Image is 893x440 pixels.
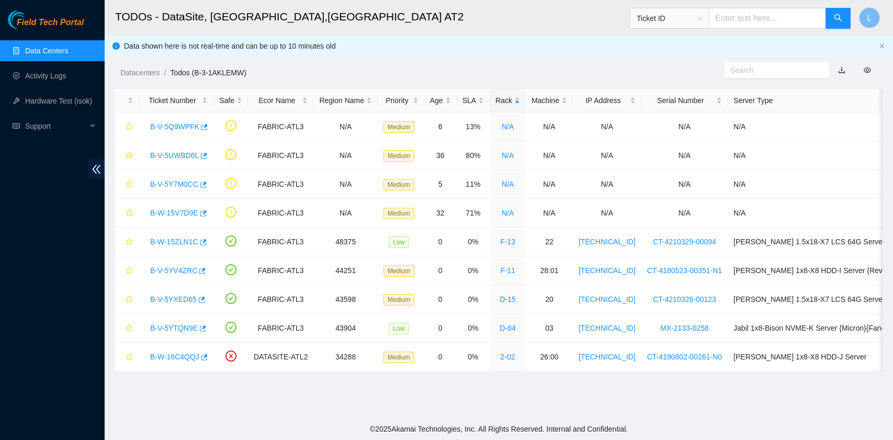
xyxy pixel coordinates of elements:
[313,343,378,371] td: 34288
[121,291,133,308] button: star
[383,294,414,306] span: Medium
[457,314,490,343] td: 0%
[389,236,409,248] span: Low
[501,353,515,361] a: 2-02
[653,295,716,303] a: CT-4210326-00123
[383,265,414,277] span: Medium
[526,314,573,343] td: 03
[730,64,815,76] input: Search
[502,151,514,160] a: N/A
[424,170,457,199] td: 5
[424,285,457,314] td: 0
[121,205,133,221] button: star
[150,295,197,303] a: B-V-5YXED65
[502,209,514,217] a: N/A
[8,10,53,29] img: Akamai Technologies
[25,47,68,55] a: Data Centers
[383,352,414,363] span: Medium
[225,235,236,246] span: check-circle
[579,266,636,275] a: [TECHNICAL_ID]
[573,170,641,199] td: N/A
[500,238,515,246] a: F-13
[126,296,133,304] span: star
[225,207,236,218] span: exclamation-circle
[88,160,105,179] span: double-left
[150,122,199,131] a: B-V-5Q9WPFK
[500,266,515,275] a: F-11
[526,256,573,285] td: 28:01
[126,152,133,160] span: star
[457,228,490,256] td: 0%
[150,180,198,188] a: B-V-5Y7M0CC
[879,43,885,50] button: close
[225,322,236,333] span: check-circle
[248,141,313,170] td: FABRIC-ATL3
[457,112,490,141] td: 13%
[579,238,636,246] a: [TECHNICAL_ID]
[660,324,709,332] a: MX-2133-0258
[248,170,313,199] td: FABRIC-ATL3
[424,256,457,285] td: 0
[25,116,87,137] span: Support
[526,112,573,141] td: N/A
[838,66,845,74] a: download
[637,10,703,26] span: Ticket ID
[150,266,197,275] a: B-V-5YV4ZRC
[313,314,378,343] td: 43904
[502,122,514,131] a: N/A
[150,151,199,160] a: B-V-5UWBD6L
[248,228,313,256] td: FABRIC-ATL3
[126,123,133,131] span: star
[383,150,414,162] span: Medium
[573,112,641,141] td: N/A
[225,120,236,131] span: exclamation-circle
[526,170,573,199] td: N/A
[641,141,728,170] td: N/A
[150,238,198,246] a: B-W-15ZLN1C
[864,66,871,74] span: eye
[105,418,893,440] footer: © 2025 Akamai Technologies, Inc. All Rights Reserved. Internal and Confidential.
[859,7,880,28] button: L
[313,112,378,141] td: N/A
[126,353,133,362] span: star
[383,179,414,190] span: Medium
[121,233,133,250] button: star
[826,8,851,29] button: search
[830,62,853,78] button: download
[500,324,515,332] a: D-04
[126,324,133,333] span: star
[248,199,313,228] td: FABRIC-ATL3
[120,69,160,77] a: Datacenters
[121,320,133,336] button: star
[641,112,728,141] td: N/A
[424,141,457,170] td: 36
[424,343,457,371] td: 0
[424,112,457,141] td: 6
[579,324,636,332] a: [TECHNICAL_ID]
[225,264,236,275] span: check-circle
[225,351,236,362] span: close-circle
[313,256,378,285] td: 44251
[17,18,84,28] span: Field Tech Portal
[383,208,414,219] span: Medium
[457,170,490,199] td: 11%
[457,141,490,170] td: 80%
[867,12,872,25] span: L
[248,343,313,371] td: DATASITE-ATL2
[647,266,722,275] a: CT-4180523-00351-N1
[248,256,313,285] td: FABRIC-ATL3
[389,323,409,334] span: Low
[526,343,573,371] td: 26:00
[150,209,198,217] a: B-W-15V7D9E
[248,112,313,141] td: FABRIC-ATL3
[121,262,133,279] button: star
[13,122,20,130] span: read
[457,199,490,228] td: 71%
[500,295,515,303] a: D-15
[579,295,636,303] a: [TECHNICAL_ID]
[8,19,84,32] a: Akamai TechnologiesField Tech Portal
[383,121,414,133] span: Medium
[424,199,457,228] td: 32
[248,314,313,343] td: FABRIC-ATL3
[653,238,716,246] a: CT-4210329-00094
